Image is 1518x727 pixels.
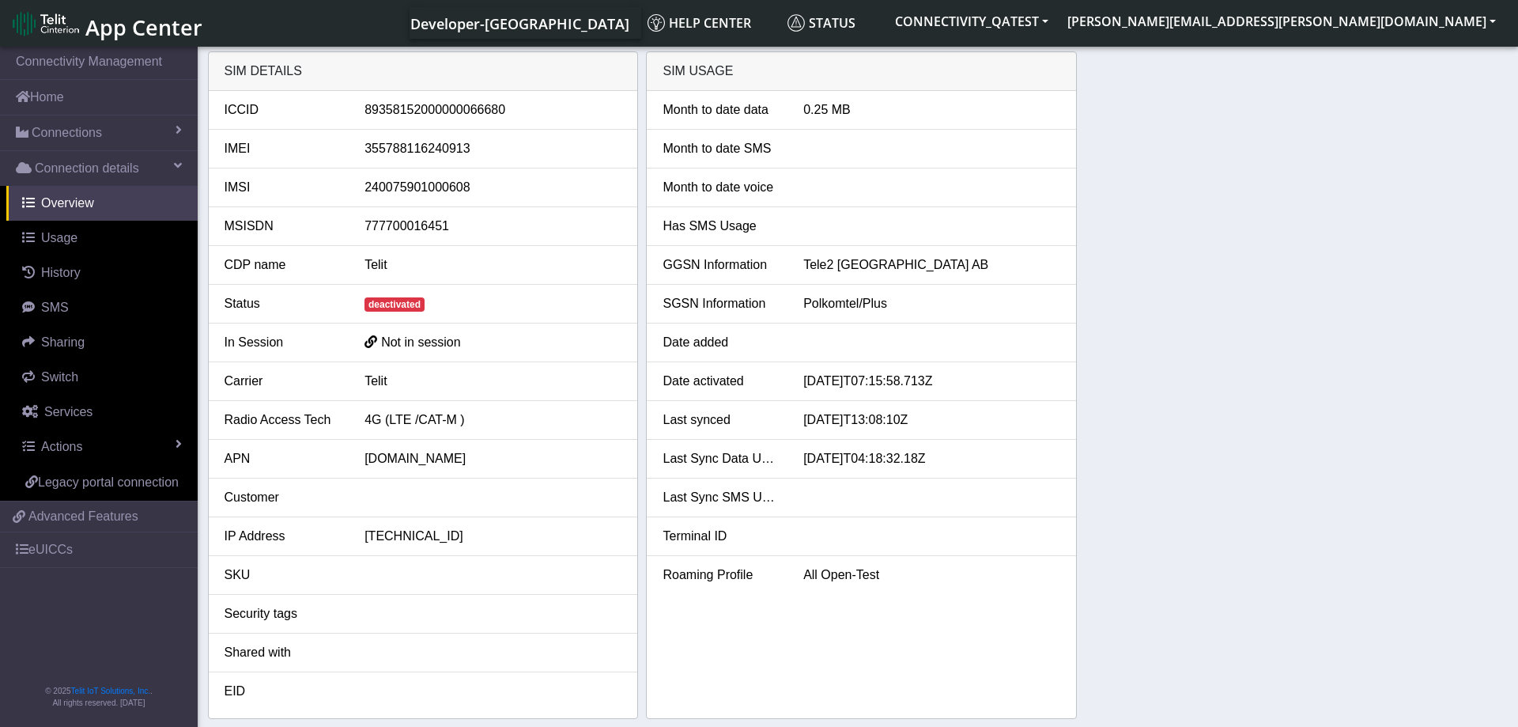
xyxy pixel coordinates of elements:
span: Help center [648,14,751,32]
a: Services [6,395,198,430]
div: Tele2 [GEOGRAPHIC_DATA] AB [791,256,1072,275]
div: Shared with [213,643,353,662]
span: Switch [41,370,78,384]
div: SIM details [209,52,638,91]
div: APN [213,449,353,468]
span: Status [787,14,855,32]
div: Date activated [651,372,791,391]
div: IP Address [213,527,353,546]
div: SGSN Information [651,294,791,313]
span: SMS [41,301,69,314]
div: [DATE]T13:08:10Z [791,411,1072,430]
span: Usage [41,231,77,244]
div: Telit [353,256,633,275]
span: Developer-[GEOGRAPHIC_DATA] [410,14,629,33]
div: Last Sync SMS Usage [651,488,791,507]
span: Services [44,405,93,418]
span: Sharing [41,335,85,349]
div: Customer [213,488,353,507]
div: [DATE]T04:18:32.18Z [791,449,1072,468]
div: Month to date voice [651,178,791,197]
button: [PERSON_NAME][EMAIL_ADDRESS][PERSON_NAME][DOMAIN_NAME] [1058,7,1505,36]
img: status.svg [787,14,805,32]
div: GGSN Information [651,256,791,275]
span: App Center [85,13,202,42]
div: IMSI [213,178,353,197]
div: Security tags [213,604,353,623]
div: 240075901000608 [353,178,633,197]
div: Radio Access Tech [213,411,353,430]
img: logo-telit-cinterion-gw-new.png [13,11,79,36]
div: [DATE]T07:15:58.713Z [791,372,1072,391]
a: Overview [6,186,198,221]
span: Actions [41,440,82,453]
a: History [6,256,198,290]
span: Advanced Features [28,507,138,526]
div: ICCID [213,100,353,119]
div: Telit [353,372,633,391]
div: Month to date SMS [651,139,791,158]
button: CONNECTIVITY_QATEST [885,7,1058,36]
div: Date added [651,333,791,352]
div: Last Sync Data Usage [651,449,791,468]
div: 89358152000000066680 [353,100,633,119]
a: Telit IoT Solutions, Inc. [71,687,150,695]
a: Usage [6,221,198,256]
a: Actions [6,430,198,464]
div: Roaming Profile [651,566,791,585]
span: Not in session [381,335,461,349]
span: Overview [41,196,94,210]
div: 777700016451 [353,217,633,236]
div: 0.25 MB [791,100,1072,119]
a: App Center [13,6,200,40]
div: CDP name [213,256,353,275]
div: Terminal ID [651,527,791,546]
a: SMS [6,290,198,325]
div: MSISDN [213,217,353,236]
a: Status [781,7,885,39]
div: Status [213,294,353,313]
div: Month to date data [651,100,791,119]
div: Polkomtel/Plus [791,294,1072,313]
a: Sharing [6,325,198,360]
a: Switch [6,360,198,395]
span: History [41,266,81,279]
span: Legacy portal connection [38,475,179,489]
div: [TECHNICAL_ID] [353,527,633,546]
div: IMEI [213,139,353,158]
div: 4G (LTE /CAT-M ) [353,411,633,430]
img: knowledge.svg [648,14,665,32]
div: Carrier [213,372,353,391]
div: In Session [213,333,353,352]
span: Connection details [35,159,139,178]
div: SIM Usage [647,52,1076,91]
div: Last synced [651,411,791,430]
a: Help center [641,7,781,39]
div: 355788116240913 [353,139,633,158]
div: Has SMS Usage [651,217,791,236]
div: All Open-Test [791,566,1072,585]
a: Your current platform instance [410,7,629,39]
div: SKU [213,566,353,585]
span: Connections [32,123,102,142]
div: EID [213,682,353,701]
div: [DOMAIN_NAME] [353,449,633,468]
span: deactivated [364,297,425,312]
